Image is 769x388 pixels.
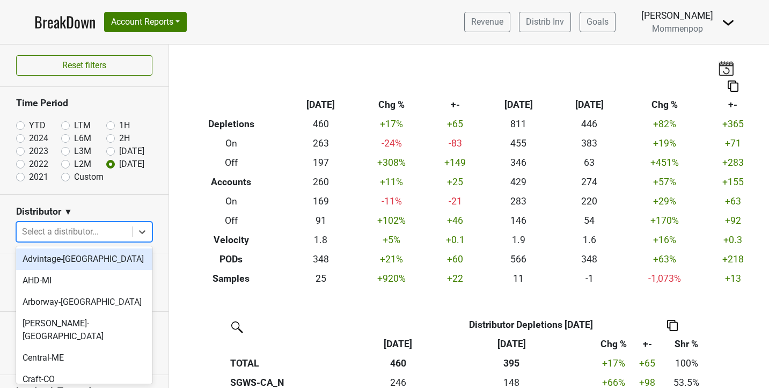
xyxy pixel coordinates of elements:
th: +- [427,96,484,115]
th: Distributor Depletions [DATE] [428,315,633,334]
td: +283 [705,153,761,173]
td: +19 % [625,134,705,153]
td: -24 % [356,134,427,153]
div: AHD-MI [16,270,152,291]
th: On [177,134,285,153]
td: +218 [705,250,761,269]
label: 2023 [29,145,48,158]
img: Copy to clipboard [667,320,678,331]
td: +170 % [625,211,705,230]
th: Samples [177,269,285,288]
td: +65 [427,115,484,134]
h3: Time Period [16,98,152,109]
td: +63 [705,192,761,211]
td: 283 [483,192,554,211]
td: +22 [427,269,484,288]
img: filter [228,318,245,335]
th: Chg % [625,96,705,115]
td: +57 % [625,173,705,192]
td: 91 [285,211,356,230]
td: 274 [554,173,625,192]
td: +71 [705,134,761,153]
td: -1 [554,269,625,288]
th: [DATE] [483,96,554,115]
label: LTM [74,119,91,132]
td: 25 [285,269,356,288]
td: 146 [483,211,554,230]
td: -21 [427,192,484,211]
label: 1H [119,119,130,132]
td: 197 [285,153,356,173]
span: Mommenpop [652,24,703,34]
td: 383 [554,134,625,153]
img: Dropdown Menu [722,16,735,29]
td: 460 [285,115,356,134]
th: +- [705,96,761,115]
td: +920 % [356,269,427,288]
button: Reset filters [16,55,152,76]
th: +-: activate to sort column ascending [633,334,662,354]
td: 446 [554,115,625,134]
a: BreakDown [34,11,96,33]
td: 566 [483,250,554,269]
td: 100% [662,354,712,373]
td: 1.6 [554,230,625,250]
td: -83 [427,134,484,153]
td: 63 [554,153,625,173]
td: 346 [483,153,554,173]
td: 1.8 [285,230,356,250]
th: Off [177,153,285,173]
th: Depletions [177,115,285,134]
th: PODs [177,250,285,269]
td: -1,073 % [625,269,705,288]
a: Goals [580,12,616,32]
label: L3M [74,145,91,158]
th: Velocity [177,230,285,250]
th: Sep '24: activate to sort column ascending [428,334,595,354]
th: Sep '25: activate to sort column ascending [368,334,428,354]
th: Accounts [177,173,285,192]
td: 429 [483,173,554,192]
span: +17% [602,358,625,369]
label: [DATE] [119,158,144,171]
td: +11 % [356,173,427,192]
td: 54 [554,211,625,230]
th: 395 [428,354,595,373]
td: 455 [483,134,554,153]
td: 811 [483,115,554,134]
td: +63 % [625,250,705,269]
div: [PERSON_NAME]-[GEOGRAPHIC_DATA] [16,313,152,347]
td: -11 % [356,192,427,211]
td: +155 [705,173,761,192]
div: Advintage-[GEOGRAPHIC_DATA] [16,248,152,270]
td: +5 % [356,230,427,250]
td: +451 % [625,153,705,173]
th: [DATE] [554,96,625,115]
label: 2024 [29,132,48,145]
td: +60 [427,250,484,269]
span: ▼ [64,206,72,218]
td: 260 [285,173,356,192]
th: 460 [368,354,428,373]
td: +0.3 [705,230,761,250]
th: Off [177,211,285,230]
td: +365 [705,115,761,134]
td: +46 [427,211,484,230]
div: [PERSON_NAME] [641,9,713,23]
label: 2022 [29,158,48,171]
h3: Distributor [16,206,61,217]
th: Chg %: activate to sort column ascending [595,334,633,354]
td: 169 [285,192,356,211]
label: YTD [29,119,46,132]
td: +16 % [625,230,705,250]
td: +0.1 [427,230,484,250]
td: 348 [554,250,625,269]
td: 1.9 [483,230,554,250]
td: +149 [427,153,484,173]
th: &nbsp;: activate to sort column ascending [228,334,368,354]
div: Central-ME [16,347,152,369]
th: Chg % [356,96,427,115]
a: Revenue [464,12,510,32]
td: 348 [285,250,356,269]
td: 220 [554,192,625,211]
